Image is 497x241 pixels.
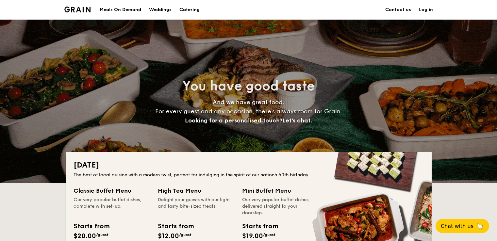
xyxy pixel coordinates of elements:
[64,7,91,12] img: Grain
[155,99,342,124] span: And we have great food. For every guest and any occasion, there’s always room for Grain.
[242,186,319,195] div: Mini Buffet Menu
[242,221,278,231] div: Starts from
[96,233,108,237] span: /guest
[74,232,96,240] span: $20.00
[158,197,234,216] div: Delight your guests with our light and tasty bite-sized treats.
[74,221,109,231] div: Starts from
[64,7,91,12] a: Logotype
[242,197,319,216] div: Our very popular buffet dishes, delivered straight to your doorstep.
[282,117,312,124] span: Let's chat.
[74,197,150,216] div: Our very popular buffet dishes, complete with set-up.
[436,219,489,233] button: Chat with us🦙
[158,221,193,231] div: Starts from
[242,232,263,240] span: $19.00
[179,233,191,237] span: /guest
[74,186,150,195] div: Classic Buffet Menu
[158,186,234,195] div: High Tea Menu
[74,172,424,178] div: The best of local cuisine with a modern twist, perfect for indulging in the spirit of our nation’...
[74,160,424,170] h2: [DATE]
[476,222,484,230] span: 🦙
[182,78,315,94] span: You have good taste
[263,233,275,237] span: /guest
[185,117,282,124] span: Looking for a personalised touch?
[441,223,473,229] span: Chat with us
[158,232,179,240] span: $12.00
